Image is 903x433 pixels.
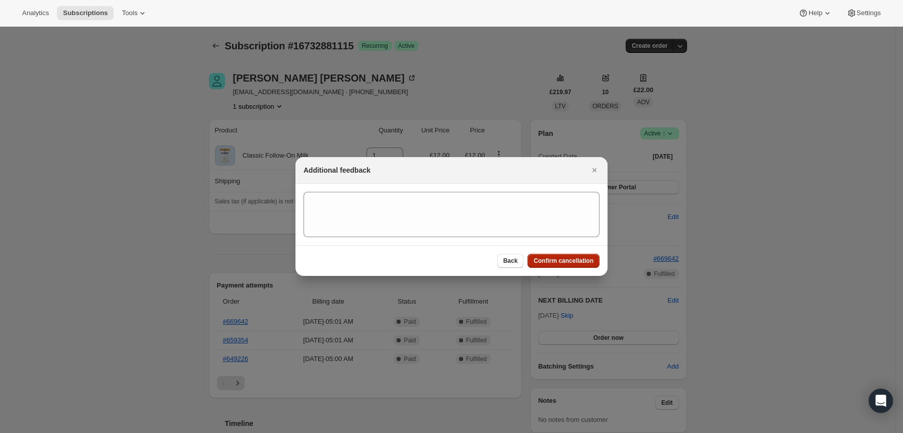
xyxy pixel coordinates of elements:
[503,257,518,265] span: Back
[534,257,593,265] span: Confirm cancellation
[497,254,524,268] button: Back
[16,6,55,20] button: Analytics
[22,9,49,17] span: Analytics
[857,9,881,17] span: Settings
[841,6,887,20] button: Settings
[63,9,108,17] span: Subscriptions
[116,6,154,20] button: Tools
[122,9,137,17] span: Tools
[304,165,370,175] h2: Additional feedback
[587,163,601,177] button: Close
[792,6,838,20] button: Help
[808,9,822,17] span: Help
[869,389,893,413] div: Open Intercom Messenger
[57,6,114,20] button: Subscriptions
[528,254,599,268] button: Confirm cancellation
